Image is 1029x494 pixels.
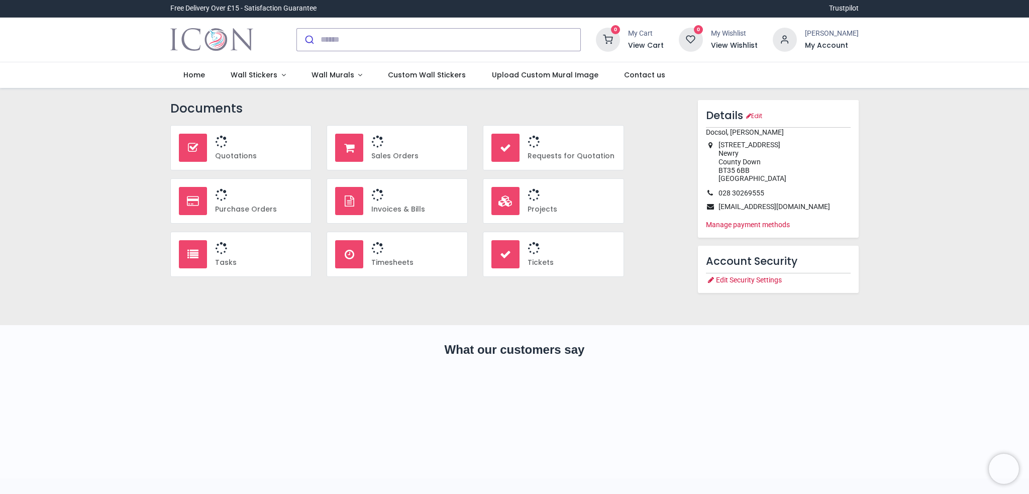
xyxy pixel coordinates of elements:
a: My Account [805,41,859,51]
img: Icon Wall Stickers [170,26,253,54]
span: [STREET_ADDRESS] Newry County Down BT35 6BB [GEOGRAPHIC_DATA] [706,141,851,183]
sup: 0 [611,25,621,35]
sup: 0 [694,25,703,35]
a: Edit Security Settings [706,276,782,284]
div: My Wishlist [711,29,758,39]
div: Free Delivery Over £15 - Satisfaction Guarantee [170,4,317,14]
h4: Details [706,108,851,123]
a: Manage payment methods [706,221,790,229]
span: Home [183,70,205,80]
a: 0 [596,35,620,43]
a: Tickets [483,232,624,277]
span: [EMAIL_ADDRESS][DOMAIN_NAME] [706,202,851,212]
span: Docsol, [PERSON_NAME] [706,128,784,136]
span: 028 30269555 [706,188,851,199]
a: Requests for Quotation [483,125,624,170]
a: Wall Murals [298,62,375,88]
h3: Documents [170,100,624,117]
span: Wall Stickers [231,70,277,80]
span: Upload Custom Mural Image [492,70,598,80]
a: Edit [743,111,765,122]
a: Trustpilot [829,4,859,14]
a: Projects [483,178,624,224]
a: View Wishlist [711,41,758,51]
h6: Projects [528,205,615,215]
i: Address [706,141,715,151]
span: Wall Murals [312,70,354,80]
a: Sales Orders [327,125,468,170]
a: Invoices & Bills [327,178,468,224]
h4: Account Security [706,254,851,268]
iframe: Customer reviews powered by Trustpilot [170,376,859,446]
span: Contact us [624,70,665,80]
a: 0 [679,35,703,43]
h6: Purchase Orders [215,205,303,215]
a: View Cart [628,41,664,51]
a: Purchase Orders [170,178,312,224]
a: Timesheets [327,232,468,277]
h6: Invoices & Bills [371,205,459,215]
a: Tasks [170,232,312,277]
div: My Cart [628,29,664,39]
h6: Requests for Quotation [528,151,615,161]
iframe: Brevo live chat [989,454,1019,484]
h6: Sales Orders [371,151,459,161]
span: Custom Wall Stickers [388,70,466,80]
h2: What our customers say [170,341,859,358]
a: Quotations [170,125,312,170]
i: Email [706,202,715,212]
h6: Tickets [528,258,615,268]
h6: Quotations [215,151,303,161]
h6: Tasks [215,258,303,268]
i: Phone [706,188,715,199]
a: Wall Stickers [218,62,298,88]
button: Submit [297,29,321,51]
a: Logo of Icon Wall Stickers [170,26,253,54]
h6: Timesheets [371,258,459,268]
div: [PERSON_NAME] [805,29,859,39]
